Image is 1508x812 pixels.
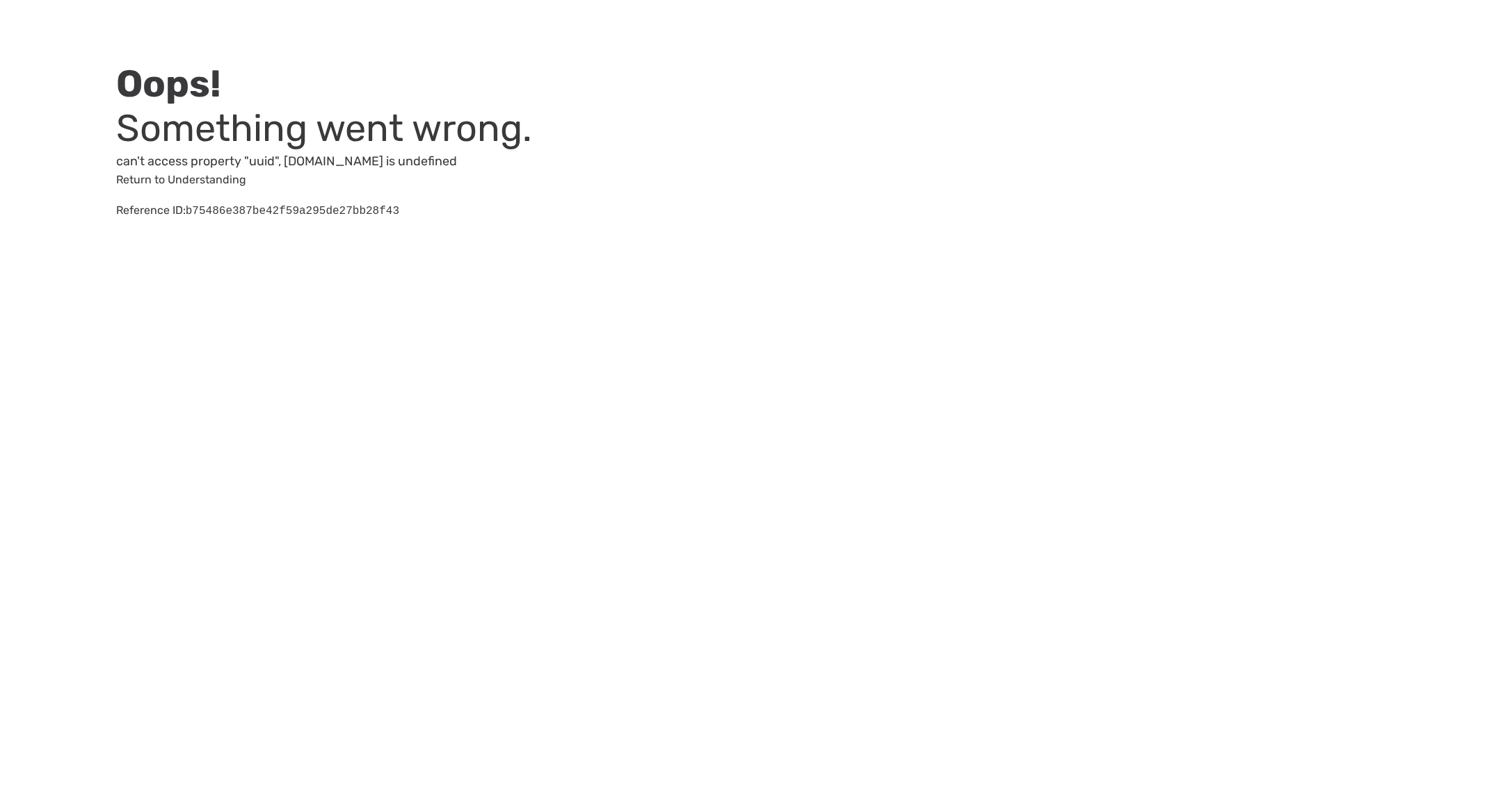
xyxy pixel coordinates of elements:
h3: Something went wrong. [116,106,696,151]
div: Reference ID: [116,202,696,219]
a: Return to Understanding [116,173,246,186]
h2: Oops! [116,62,696,106]
p: can't access property "uuid", [DOMAIN_NAME] is undefined [116,151,696,172]
pre: b75486e387be42f59a295de27bb28f43 [186,205,399,217]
